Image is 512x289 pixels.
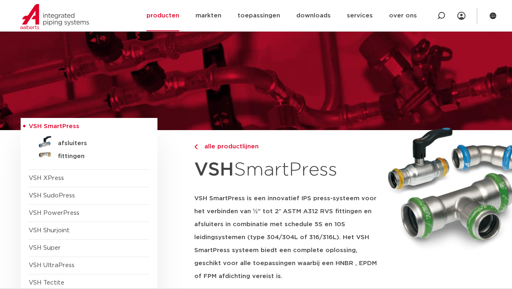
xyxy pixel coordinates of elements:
a: VSH Super [29,245,61,251]
strong: VSH SmartPress is een innovatief IPS press-systeem voor het verbinden van ½” tot 2″ ASTM A312 RVS... [194,195,377,279]
a: VSH SudoPress [29,193,75,199]
h5: afsluiters [58,140,138,147]
span: alle productlijnen [200,143,259,150]
h5: fittingen [58,153,138,160]
a: alle productlijnen [194,142,377,152]
h1: SmartPress [194,154,377,186]
strong: VSH [194,161,234,179]
a: VSH PowerPress [29,210,79,216]
img: chevron-right.svg [194,144,198,150]
a: VSH UltraPress [29,262,74,268]
a: fittingen [29,148,149,161]
a: afsluiters [29,135,149,148]
a: VSH Shurjoint [29,227,70,233]
a: VSH Tectite [29,280,64,286]
span: VSH SmartPress [29,123,79,129]
a: VSH XPress [29,175,64,181]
